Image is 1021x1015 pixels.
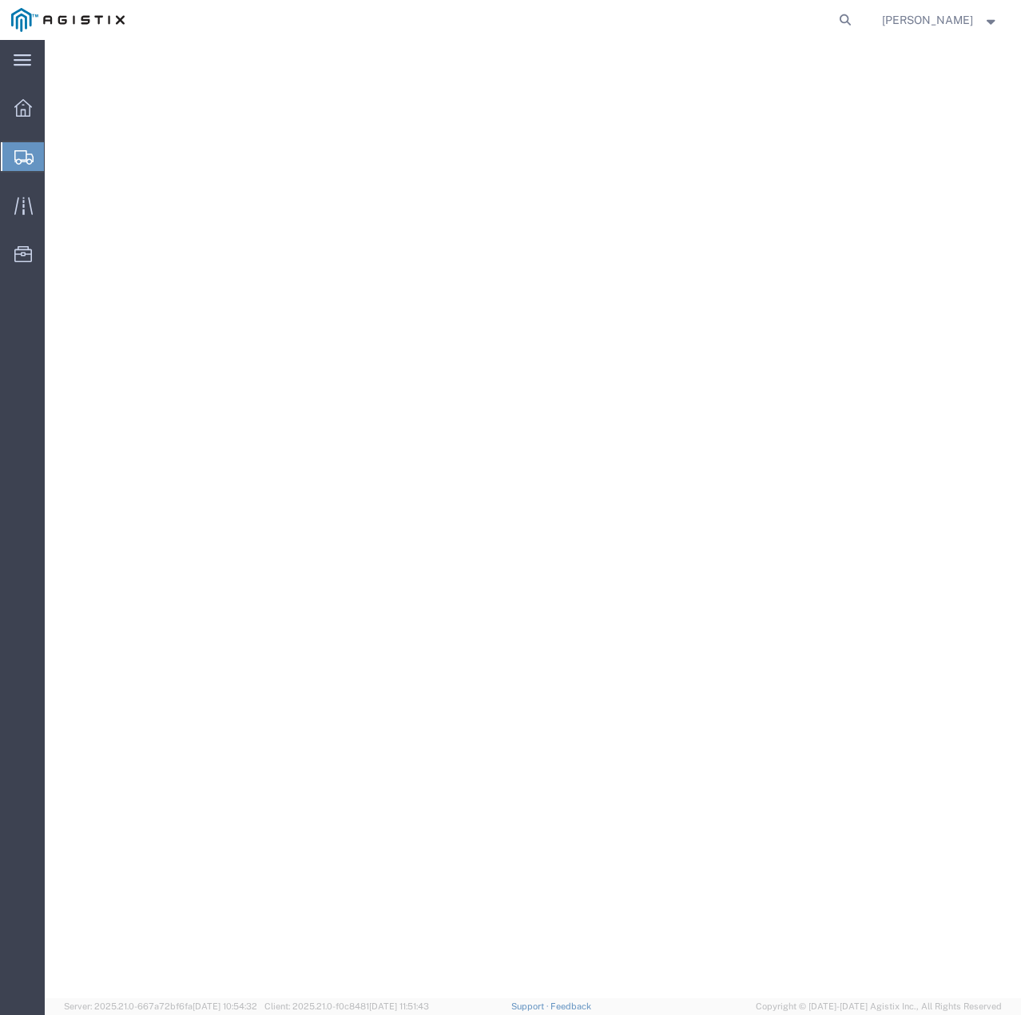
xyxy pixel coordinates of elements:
span: Eric Timmerman [882,11,973,29]
button: [PERSON_NAME] [881,10,999,30]
span: Copyright © [DATE]-[DATE] Agistix Inc., All Rights Reserved [756,1000,1002,1013]
iframe: FS Legacy Container [45,40,1021,998]
a: Feedback [550,1001,591,1011]
span: [DATE] 10:54:32 [193,1001,257,1011]
span: Client: 2025.21.0-f0c8481 [264,1001,429,1011]
span: Server: 2025.21.0-667a72bf6fa [64,1001,257,1011]
span: [DATE] 11:51:43 [369,1001,429,1011]
img: logo [11,8,125,32]
a: Support [511,1001,551,1011]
